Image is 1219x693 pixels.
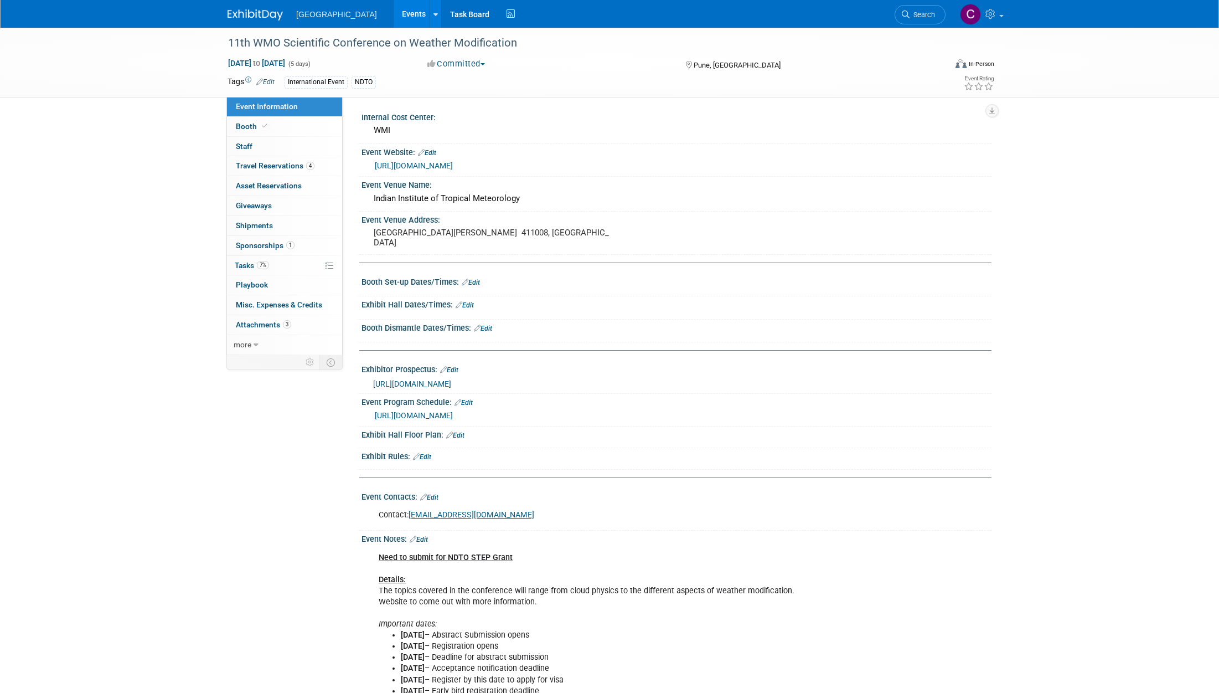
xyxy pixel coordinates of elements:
[456,301,474,309] a: Edit
[410,536,428,543] a: Edit
[301,355,320,369] td: Personalize Event Tab Strip
[361,296,991,311] div: Exhibit Hall Dates/Times:
[236,241,295,250] span: Sponsorships
[361,448,991,463] div: Exhibit Rules:
[283,320,291,328] span: 3
[361,489,991,503] div: Event Contacts:
[401,653,425,662] b: [DATE]
[236,201,272,210] span: Giveaways
[375,411,453,420] a: [URL][DOMAIN_NAME]
[370,190,983,207] div: Indian Institute of Tropical Meteorology
[236,142,252,151] span: Staff
[474,325,492,332] a: Edit
[320,355,343,369] td: Toggle Event Tabs
[895,5,946,24] a: Search
[227,335,342,355] a: more
[227,236,342,255] a: Sponsorships1
[420,494,438,501] a: Edit
[370,122,983,139] div: WMI
[968,60,994,68] div: In-Person
[227,137,342,156] a: Staff
[361,361,991,376] div: Exhibitor Prospectus:
[234,340,251,349] span: more
[379,575,406,584] u: Details:
[236,280,268,289] span: Playbook
[880,58,994,74] div: Event Format
[361,212,991,225] div: Event Venue Address:
[401,630,863,641] li: – Abstract Submission opens
[409,510,534,520] a: [EMAIL_ADDRESS][DOMAIN_NAME]
[251,59,262,68] span: to
[361,320,991,334] div: Booth Dismantle Dates/Times:
[374,228,612,248] pre: [GEOGRAPHIC_DATA][PERSON_NAME] 411008, [GEOGRAPHIC_DATA]
[224,33,929,53] div: 11th WMO Scientific Conference on Weather Modification
[236,320,291,329] span: Attachments
[401,675,425,685] b: [DATE]
[227,196,342,215] a: Giveaways
[446,432,464,439] a: Edit
[227,275,342,295] a: Playbook
[462,279,480,286] a: Edit
[910,11,935,19] span: Search
[287,60,311,68] span: (5 days)
[236,161,314,170] span: Travel Reservations
[960,4,981,25] img: Caleb Steele
[361,427,991,441] div: Exhibit Hall Floor Plan:
[236,122,270,131] span: Booth
[361,177,991,191] div: Event Venue Name:
[227,216,342,235] a: Shipments
[423,58,489,70] button: Committed
[286,241,295,249] span: 1
[285,76,348,88] div: International Event
[401,641,863,652] li: – Registration opens
[375,161,453,170] a: [URL][DOMAIN_NAME]
[228,9,283,20] img: ExhibitDay
[379,553,513,562] u: Need to submit for NDTO STEP Grant
[236,300,322,309] span: Misc. Expenses & Credits
[373,379,451,388] a: [URL][DOMAIN_NAME]
[262,123,267,129] i: Booth reservation complete
[352,76,376,88] div: NDTO
[296,10,377,19] span: [GEOGRAPHIC_DATA]
[454,399,473,407] a: Edit
[235,261,269,270] span: Tasks
[227,295,342,315] a: Misc. Expenses & Credits
[227,176,342,196] a: Asset Reservations
[361,394,991,408] div: Event Program Schedule:
[413,453,431,461] a: Edit
[257,261,269,269] span: 7%
[361,144,991,158] div: Event Website:
[401,664,425,673] b: [DATE]
[361,531,991,545] div: Event Notes:
[361,109,991,123] div: Internal Cost Center:
[236,181,302,190] span: Asset Reservations
[256,78,275,86] a: Edit
[227,315,342,335] a: Attachments3
[418,149,436,157] a: Edit
[361,274,991,288] div: Booth Set-up Dates/Times:
[228,58,286,68] span: [DATE] [DATE]
[236,221,273,230] span: Shipments
[379,619,437,629] i: Important dates:
[227,117,342,136] a: Booth
[401,630,425,640] b: [DATE]
[955,59,967,68] img: Format-Inperson.png
[401,652,863,663] li: – Deadline for abstract submission
[694,61,781,69] span: Pune, [GEOGRAPHIC_DATA]
[440,366,458,374] a: Edit
[964,76,994,81] div: Event Rating
[227,97,342,116] a: Event Information
[306,162,314,170] span: 4
[371,504,870,526] div: Contact:
[228,76,275,89] td: Tags
[227,256,342,275] a: Tasks7%
[227,156,342,176] a: Travel Reservations4
[401,675,863,686] li: – Register by this date to apply for visa
[401,663,863,674] li: – Acceptance notification deadline
[401,641,425,651] b: [DATE]
[236,102,298,111] span: Event Information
